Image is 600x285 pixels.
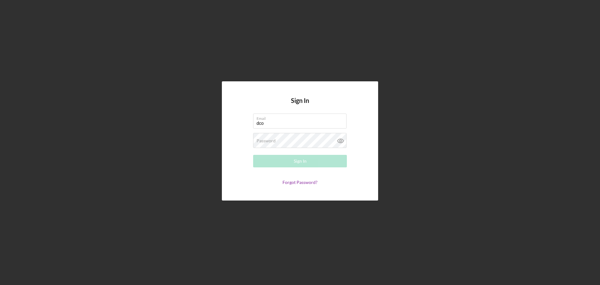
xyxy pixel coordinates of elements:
label: Email [257,114,347,121]
h4: Sign In [291,97,309,114]
a: Forgot Password? [282,180,317,185]
label: Password [257,138,276,143]
div: Sign In [294,155,307,167]
button: Sign In [253,155,347,167]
